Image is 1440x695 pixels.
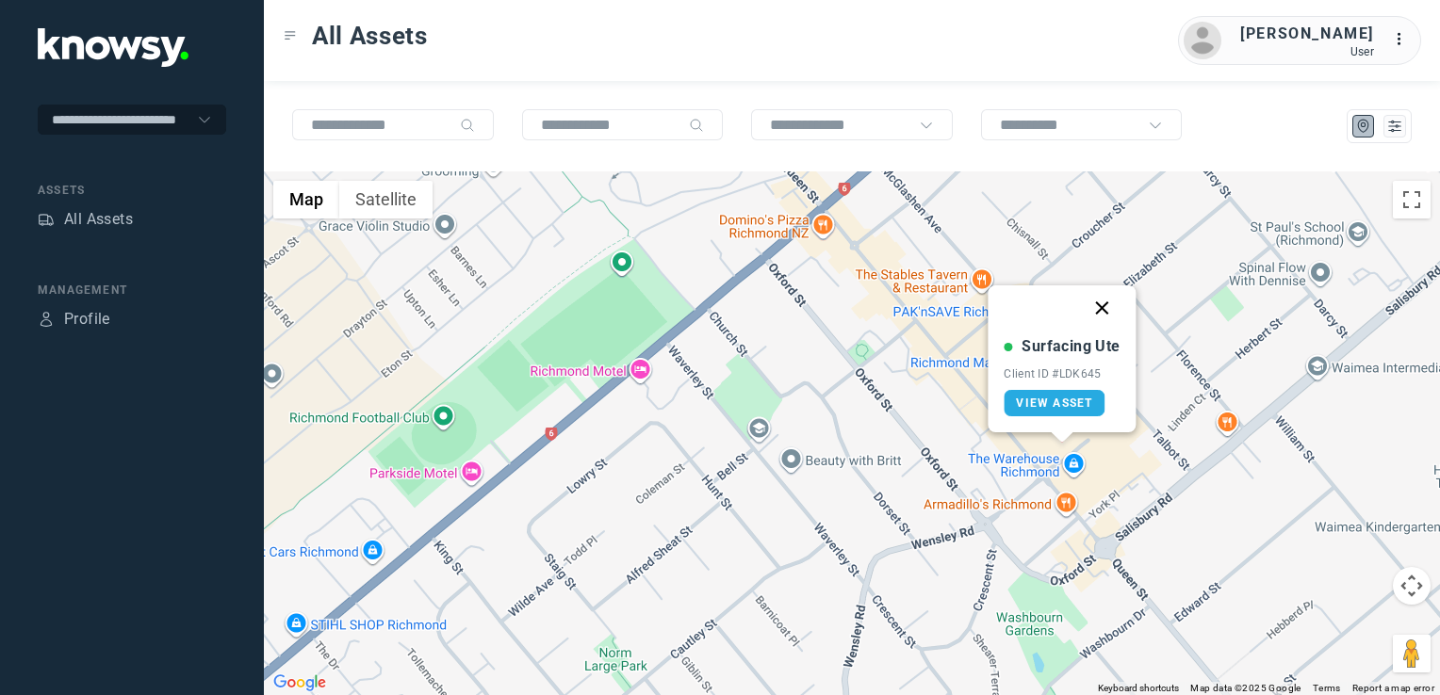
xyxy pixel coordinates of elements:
div: Toggle Menu [284,29,297,42]
div: List [1386,118,1403,135]
button: Show street map [273,181,339,218]
div: Assets [38,211,55,228]
button: Toggle fullscreen view [1393,181,1431,218]
div: Search [460,118,475,133]
span: View Asset [1016,396,1092,410]
div: Profile [64,308,110,331]
div: Assets [38,182,226,199]
div: Surfacing Ute [1022,335,1120,358]
div: : [1393,28,1415,51]
button: Show satellite imagery [339,181,433,218]
button: Keyboard shortcuts [1098,682,1179,695]
img: avatar.png [1184,22,1221,59]
div: All Assets [64,208,133,231]
button: Drag Pegman onto the map to open Street View [1393,635,1431,672]
div: : [1393,28,1415,54]
a: ProfileProfile [38,308,110,331]
img: Google [269,671,331,695]
div: User [1240,45,1374,58]
img: Application Logo [38,28,188,67]
tspan: ... [1394,32,1413,46]
div: Management [38,282,226,299]
button: Map camera controls [1393,567,1431,605]
a: Report a map error [1352,683,1434,693]
span: All Assets [312,19,428,53]
button: Close [1080,285,1125,331]
a: Open this area in Google Maps (opens a new window) [269,671,331,695]
div: Map [1355,118,1372,135]
div: [PERSON_NAME] [1240,23,1374,45]
span: Map data ©2025 Google [1190,683,1301,693]
a: Terms (opens in new tab) [1313,683,1341,693]
a: AssetsAll Assets [38,208,133,231]
div: Profile [38,311,55,328]
div: Client ID #LDK645 [1004,367,1120,380]
div: Search [689,118,704,133]
a: View Asset [1004,390,1105,416]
